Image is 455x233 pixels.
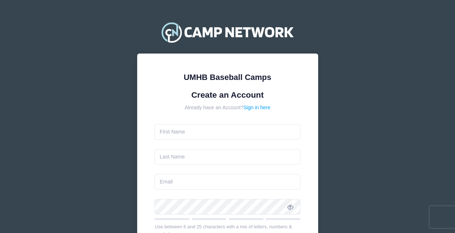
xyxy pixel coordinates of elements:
a: Sign in here [243,105,270,110]
div: UMHB Baseball Camps [155,71,300,83]
input: First Name [155,124,300,140]
input: Last Name [155,149,300,165]
img: Camp Network [158,18,296,47]
input: Email [155,174,300,190]
h1: Create an Account [155,90,300,100]
div: Already have an Account? [155,104,300,111]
